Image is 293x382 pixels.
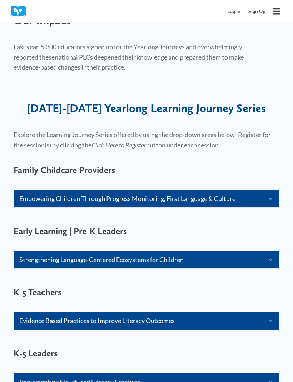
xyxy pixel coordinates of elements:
[14,226,127,236] span: Early Learning | Pre-K Leaders
[224,5,245,18] a: Log In
[19,316,257,326] a: Evidence Based Practices to Improve Literacy Outcomes
[14,53,244,71] span: national PLCs deepened their knowledge and prepared them to make evidence-based changes in
[19,193,257,204] a: Empowering Children Through Progress Monitoring, First Language & Culture
[14,130,279,150] p: Explore the Learning Journey Series offered by using the drop-down areas below. Register for the ...
[91,141,146,149] em: Click Here to Register
[244,5,269,18] a: Sign Up
[269,4,283,18] button: Open menu
[14,13,71,27] span: Our Impact
[87,63,125,71] span: their practice.
[14,348,58,358] span: K-5 Leaders
[224,5,269,18] nav: Secondary Mobile Navigation
[14,43,242,61] span: Last year, 5,300 educators signed up for the Yearlong Journeys and overwhelmingly reported these
[10,6,31,17] img: Cox Campus
[19,255,257,265] a: Strengthening Language-Centered Ecosystems for Children
[27,101,266,115] span: [DATE]-[DATE] Yearlong Learning Journey Series
[14,165,115,175] span: Family Childcare Providers
[14,287,61,297] span: K-5 Teachers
